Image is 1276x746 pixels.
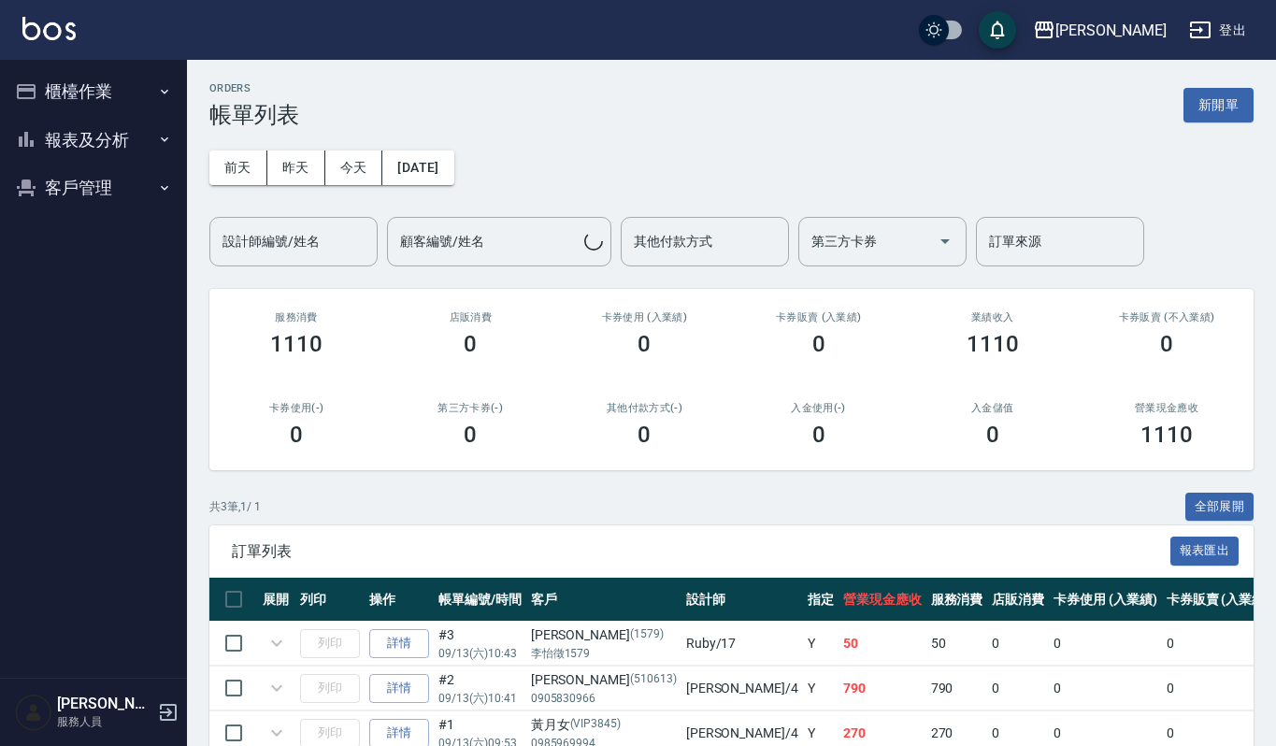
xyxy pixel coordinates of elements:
h5: [PERSON_NAME] [57,695,152,713]
h2: 入金儲值 [928,402,1057,414]
button: 今天 [325,151,383,185]
td: #2 [434,667,526,710]
th: 店販消費 [987,578,1049,622]
td: 0 [1162,622,1275,666]
h3: 0 [812,422,825,448]
h2: 卡券販賣 (入業績) [753,311,882,323]
div: [PERSON_NAME] [531,625,677,645]
th: 展開 [258,578,295,622]
a: 報表匯出 [1170,541,1240,559]
h2: 卡券使用 (入業績) [580,311,709,323]
button: save [979,11,1016,49]
button: 全部展開 [1185,493,1254,522]
span: 訂單列表 [232,542,1170,561]
p: 服務人員 [57,713,152,730]
button: [DATE] [382,151,453,185]
button: 新開單 [1183,88,1254,122]
th: 營業現金應收 [839,578,926,622]
th: 列印 [295,578,365,622]
button: 客戶管理 [7,164,179,212]
button: 昨天 [267,151,325,185]
h3: 0 [638,422,651,448]
button: 報表匯出 [1170,537,1240,566]
td: 0 [1049,622,1162,666]
th: 服務消費 [926,578,988,622]
p: (VIP3845) [570,715,622,735]
td: 50 [926,622,988,666]
h2: 店販消費 [406,311,535,323]
h3: 1110 [270,331,323,357]
h3: 0 [638,331,651,357]
th: 操作 [365,578,434,622]
td: [PERSON_NAME] /4 [681,667,803,710]
a: 詳情 [369,629,429,658]
td: 0 [1162,667,1275,710]
p: 09/13 (六) 10:43 [438,645,522,662]
h2: 業績收入 [928,311,1057,323]
p: 共 3 筆, 1 / 1 [209,498,261,515]
h2: 其他付款方式(-) [580,402,709,414]
p: 李怡徵1579 [531,645,677,662]
h3: 服務消費 [232,311,361,323]
td: Ruby /17 [681,622,803,666]
td: 790 [839,667,926,710]
th: 客戶 [526,578,681,622]
th: 指定 [803,578,839,622]
a: 新開單 [1183,95,1254,113]
td: Y [803,667,839,710]
td: 0 [987,622,1049,666]
td: #3 [434,622,526,666]
p: 09/13 (六) 10:41 [438,690,522,707]
p: (510613) [630,670,677,690]
h3: 0 [1160,331,1173,357]
td: 790 [926,667,988,710]
button: 登出 [1182,13,1254,48]
div: 黃月女 [531,715,677,735]
h3: 0 [986,422,999,448]
h3: 帳單列表 [209,102,299,128]
td: 0 [1049,667,1162,710]
div: [PERSON_NAME] [531,670,677,690]
th: 卡券使用 (入業績) [1049,578,1162,622]
button: 前天 [209,151,267,185]
h2: ORDERS [209,82,299,94]
td: 0 [987,667,1049,710]
h2: 入金使用(-) [753,402,882,414]
img: Person [15,694,52,731]
p: 0905830966 [531,690,677,707]
img: Logo [22,17,76,40]
button: 櫃檯作業 [7,67,179,116]
td: Y [803,622,839,666]
h3: 0 [464,331,477,357]
a: 詳情 [369,674,429,703]
th: 設計師 [681,578,803,622]
button: [PERSON_NAME] [1025,11,1174,50]
h3: 0 [290,422,303,448]
h2: 第三方卡券(-) [406,402,535,414]
h2: 卡券販賣 (不入業績) [1102,311,1231,323]
th: 帳單編號/時間 [434,578,526,622]
button: 報表及分析 [7,116,179,165]
h2: 營業現金應收 [1102,402,1231,414]
div: [PERSON_NAME] [1055,19,1167,42]
h3: 1110 [1140,422,1193,448]
button: Open [930,226,960,256]
p: (1579) [630,625,664,645]
h3: 0 [464,422,477,448]
td: 50 [839,622,926,666]
h3: 1110 [967,331,1019,357]
h3: 0 [812,331,825,357]
h2: 卡券使用(-) [232,402,361,414]
th: 卡券販賣 (入業績) [1162,578,1275,622]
